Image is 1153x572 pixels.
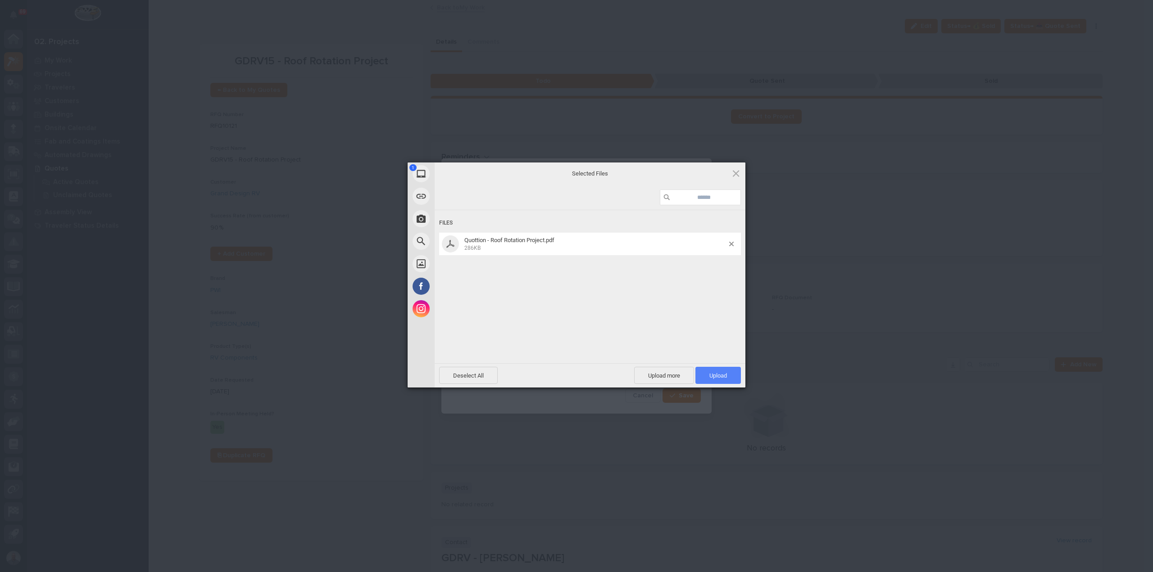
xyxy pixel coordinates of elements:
span: Deselect All [439,367,498,384]
span: 1 [409,164,417,171]
div: Take Photo [408,207,516,230]
span: Upload [695,367,741,384]
div: My Device [408,162,516,185]
span: Upload more [634,367,694,384]
div: Link (URL) [408,185,516,207]
span: 286KB [464,245,481,251]
span: Click here or hit ESC to close picker [731,168,741,178]
span: Selected Files [500,169,680,177]
span: Quottion - Roof Rotation Project.pdf [464,237,554,243]
div: Instagram [408,297,516,320]
div: Web Search [408,230,516,252]
div: Files [439,215,741,231]
span: Upload [709,372,727,379]
span: Quottion - Roof Rotation Project.pdf [462,237,729,252]
div: Unsplash [408,252,516,275]
div: Facebook [408,275,516,297]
